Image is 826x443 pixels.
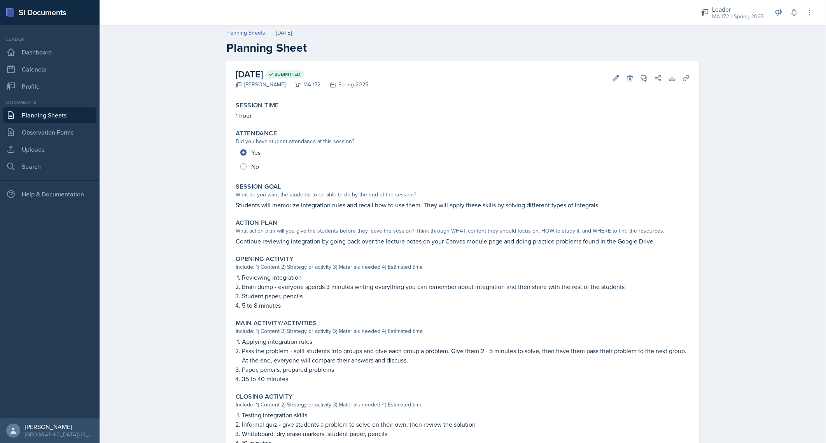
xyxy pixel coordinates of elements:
a: Uploads [3,142,96,157]
div: [DATE] [276,29,292,37]
div: Include: 1) Content 2) Strategy or activity 3) Materials needed 4) Estimated time [236,263,690,271]
p: Pass the problem - split students into groups and give each group a problem. Give them 2 - 5 minu... [242,346,690,365]
p: Whiteboard, dry erase markers, student paper, pencils [242,429,690,438]
div: [GEOGRAPHIC_DATA][US_STATE] in [GEOGRAPHIC_DATA] [25,431,93,438]
p: 35 to 40 minutes [242,374,690,383]
label: Opening Activity [236,255,293,263]
p: Informal quiz - give students a problem to solve on their own, then review the solution [242,420,690,429]
label: Session Goal [236,183,281,191]
div: Leader [3,36,96,43]
label: Session Time [236,102,279,109]
label: Main Activity/Activities [236,319,317,327]
div: Help & Documentation [3,186,96,202]
a: Planning Sheets [3,107,96,123]
div: Include: 1) Content 2) Strategy or activity 3) Materials needed 4) Estimated time [236,327,690,335]
a: Calendar [3,61,96,77]
p: Brain dump - everyone spends 3 minutes writing everything you can remember about integration and ... [242,282,690,291]
a: Profile [3,79,96,94]
div: Leader [712,5,764,14]
p: 1 hour [236,111,690,120]
a: Planning Sheets [226,29,265,37]
div: What do you want the students to be able to do by the end of the session? [236,191,690,199]
span: Submitted [275,71,301,77]
label: Closing Activity [236,393,292,401]
div: [PERSON_NAME] [25,423,93,431]
div: Spring 2025 [320,81,368,89]
div: MA 172 / Spring 2025 [712,12,764,21]
p: Testing integration skills [242,410,690,420]
div: [PERSON_NAME] [236,81,285,89]
div: Include: 1) Content 2) Strategy or activity 3) Materials needed 4) Estimated time [236,401,690,409]
h2: Planning Sheet [226,41,699,55]
div: Did you have student attendance at this session? [236,137,690,145]
a: Search [3,159,96,174]
p: 5 to 8 minutes [242,301,690,310]
div: What action plan will you give the students before they leave the session? Think through WHAT con... [236,227,690,235]
h2: [DATE] [236,67,368,81]
label: Action Plan [236,219,277,227]
div: Documents [3,99,96,106]
a: Observation Forms [3,124,96,140]
p: Paper, pencils, prepared problems [242,365,690,374]
p: Continue reviewing integration by going back over the lecture notes on your Canvas module page an... [236,236,690,246]
a: Dashboard [3,44,96,60]
div: MA 172 [285,81,320,89]
p: Student paper, pencils [242,291,690,301]
p: Reviewing integration [242,273,690,282]
p: Applying integration rules [242,337,690,346]
label: Attendance [236,130,277,137]
p: Students will memorize integration rules and recall how to use them. They will apply these skills... [236,200,690,210]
